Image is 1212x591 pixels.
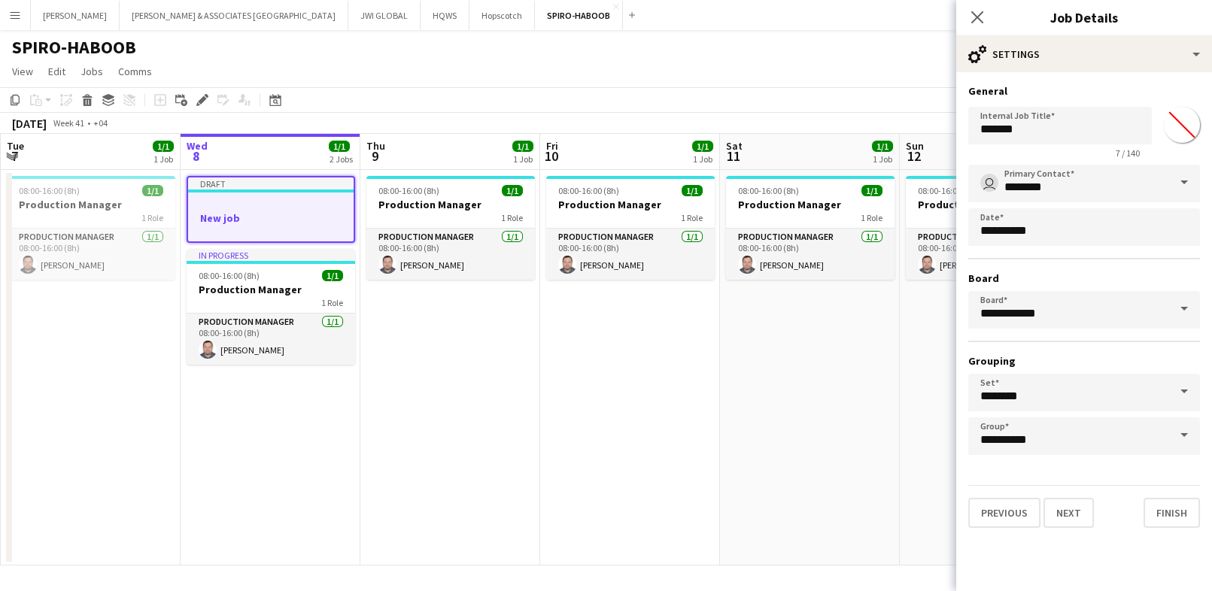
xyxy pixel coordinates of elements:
button: Next [1043,498,1094,528]
app-card-role: Production Manager1/108:00-16:00 (8h)[PERSON_NAME] [546,229,715,280]
span: 1/1 [153,141,174,152]
h3: Production Manager [366,198,535,211]
h1: SPIRO-HABOOB [12,36,136,59]
app-job-card: In progress08:00-16:00 (8h)1/1Production Manager1 RoleProduction Manager1/108:00-16:00 (8h)[PERSO... [187,249,355,365]
span: Sun [906,139,924,153]
a: View [6,62,39,81]
span: 1/1 [512,141,533,152]
button: SPIRO-HABOOB [535,1,623,30]
span: Jobs [80,65,103,78]
span: 7 [5,147,24,165]
app-job-card: 08:00-16:00 (8h)1/1Production Manager1 RoleProduction Manager1/108:00-16:00 (8h)[PERSON_NAME] [546,176,715,280]
span: 08:00-16:00 (8h) [378,185,439,196]
div: 2 Jobs [330,153,353,165]
div: In progress [187,249,355,261]
span: Week 41 [50,117,87,129]
span: View [12,65,33,78]
span: 1 Role [861,212,882,223]
span: 1 Role [321,297,343,308]
app-card-role: Production Manager1/108:00-16:00 (8h)[PERSON_NAME] [7,229,175,280]
span: Comms [118,65,152,78]
app-job-card: DraftNew job [187,176,355,243]
app-card-role: Production Manager1/108:00-16:00 (8h)[PERSON_NAME] [187,314,355,365]
h3: Production Manager [7,198,175,211]
app-job-card: 08:00-16:00 (8h)1/1Production Manager1 RoleProduction Manager1/108:00-16:00 (8h)[PERSON_NAME] [366,176,535,280]
div: 1 Job [873,153,892,165]
div: 1 Job [153,153,173,165]
h3: Grouping [968,354,1200,368]
div: 1 Job [693,153,712,165]
span: 1/1 [322,270,343,281]
button: [PERSON_NAME] & ASSOCIATES [GEOGRAPHIC_DATA] [120,1,348,30]
h3: General [968,84,1200,98]
span: 1 Role [141,212,163,223]
button: [PERSON_NAME] [31,1,120,30]
span: 7 / 140 [1104,147,1152,159]
span: 1/1 [692,141,713,152]
h3: Board [968,271,1200,285]
span: 08:00-16:00 (8h) [918,185,979,196]
div: Settings [956,36,1212,72]
span: 11 [724,147,743,165]
a: Comms [112,62,158,81]
h3: Production Manager [726,198,895,211]
button: HQWS [421,1,469,30]
app-card-role: Production Manager1/108:00-16:00 (8h)[PERSON_NAME] [366,229,535,280]
button: Hopscotch [469,1,535,30]
span: Edit [48,65,65,78]
span: 10 [544,147,558,165]
div: Draft [188,177,354,189]
app-job-card: 08:00-16:00 (8h)1/1Production Manager1 RoleProduction Manager1/108:00-16:00 (8h)[PERSON_NAME] [906,176,1074,280]
span: 08:00-16:00 (8h) [738,185,799,196]
span: 08:00-16:00 (8h) [19,185,80,196]
span: 1/1 [682,185,703,196]
span: 1 Role [681,212,703,223]
span: Wed [187,139,208,153]
span: 12 [904,147,924,165]
span: Tue [7,139,24,153]
span: 1/1 [329,141,350,152]
div: [DATE] [12,116,47,131]
span: 1/1 [872,141,893,152]
div: 1 Job [513,153,533,165]
span: 8 [184,147,208,165]
span: Thu [366,139,385,153]
span: 1/1 [861,185,882,196]
button: Previous [968,498,1040,528]
button: JWI GLOBAL [348,1,421,30]
span: 08:00-16:00 (8h) [558,185,619,196]
span: Sat [726,139,743,153]
span: Fri [546,139,558,153]
h3: Production Manager [546,198,715,211]
app-job-card: 08:00-16:00 (8h)1/1Production Manager1 RoleProduction Manager1/108:00-16:00 (8h)[PERSON_NAME] [7,176,175,280]
span: 1/1 [142,185,163,196]
app-card-role: Production Manager1/108:00-16:00 (8h)[PERSON_NAME] [906,229,1074,280]
h3: Production Manager [906,198,1074,211]
button: Finish [1144,498,1200,528]
h3: New job [188,211,354,225]
a: Edit [42,62,71,81]
h3: Production Manager [187,283,355,296]
span: 1 Role [501,212,523,223]
a: Jobs [74,62,109,81]
app-card-role: Production Manager1/108:00-16:00 (8h)[PERSON_NAME] [726,229,895,280]
span: 08:00-16:00 (8h) [199,270,260,281]
div: +04 [93,117,108,129]
h3: Job Details [956,8,1212,27]
span: 9 [364,147,385,165]
span: 1/1 [502,185,523,196]
app-job-card: 08:00-16:00 (8h)1/1Production Manager1 RoleProduction Manager1/108:00-16:00 (8h)[PERSON_NAME] [726,176,895,280]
